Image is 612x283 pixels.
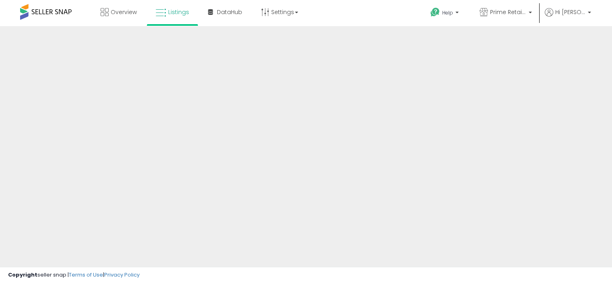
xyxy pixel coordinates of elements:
div: seller snap | | [8,271,140,279]
a: Privacy Policy [104,271,140,279]
i: Get Help [430,7,440,17]
a: Terms of Use [69,271,103,279]
span: Help [442,9,453,16]
span: Prime Retail Solution [490,8,526,16]
span: Listings [168,8,189,16]
span: Hi [PERSON_NAME] [555,8,585,16]
a: Hi [PERSON_NAME] [545,8,591,26]
a: Help [424,1,467,26]
strong: Copyright [8,271,37,279]
span: Overview [111,8,137,16]
span: DataHub [217,8,242,16]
